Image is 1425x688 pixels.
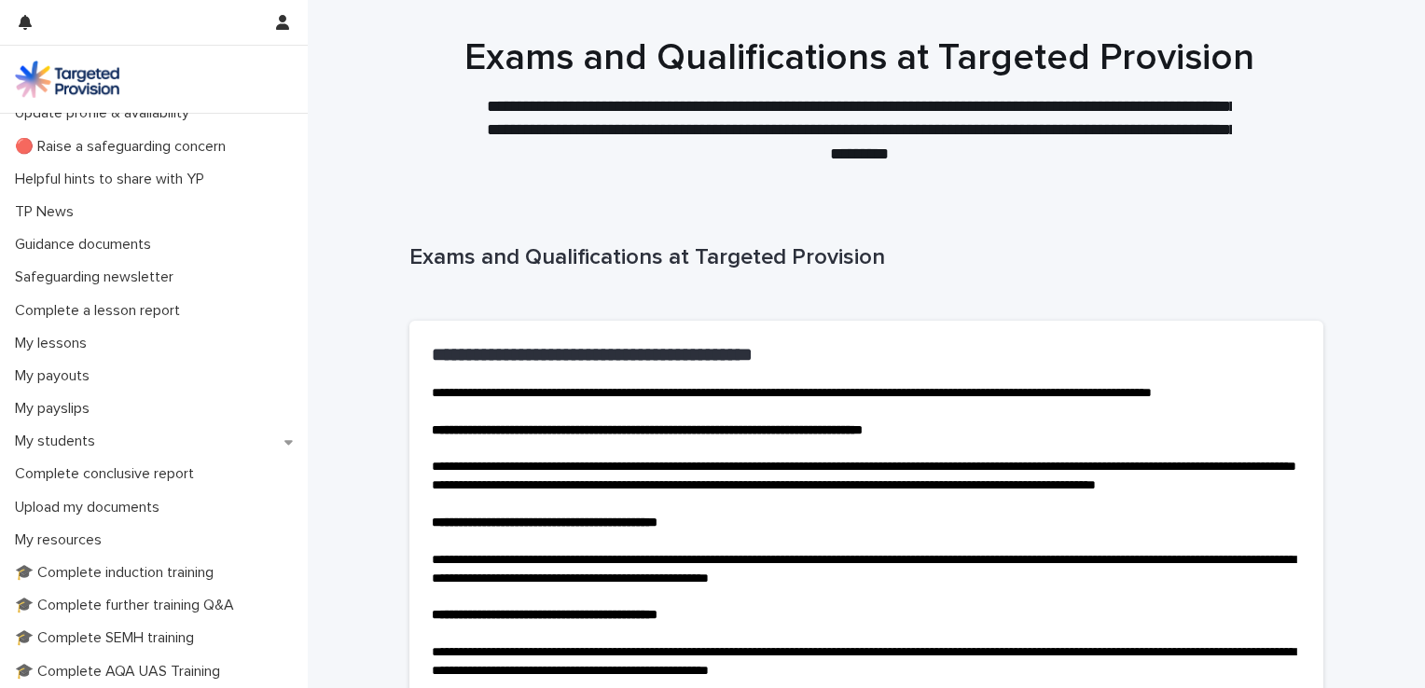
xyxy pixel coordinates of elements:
[7,400,104,418] p: My payslips
[7,104,204,122] p: Update profile & availability
[15,61,119,98] img: M5nRWzHhSzIhMunXDL62
[7,629,209,647] p: 🎓 Complete SEMH training
[7,367,104,385] p: My payouts
[409,244,1316,271] p: Exams and Qualifications at Targeted Provision
[7,335,102,352] p: My lessons
[7,465,209,483] p: Complete conclusive report
[402,35,1316,80] h1: Exams and Qualifications at Targeted Provision
[7,499,174,516] p: Upload my documents
[7,531,117,549] p: My resources
[7,171,219,188] p: Helpful hints to share with YP
[7,138,241,156] p: 🔴 Raise a safeguarding concern
[7,203,89,221] p: TP News
[7,663,235,681] p: 🎓 Complete AQA UAS Training
[7,302,195,320] p: Complete a lesson report
[7,236,166,254] p: Guidance documents
[7,268,188,286] p: Safeguarding newsletter
[7,597,249,614] p: 🎓 Complete further training Q&A
[7,564,228,582] p: 🎓 Complete induction training
[7,433,110,450] p: My students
